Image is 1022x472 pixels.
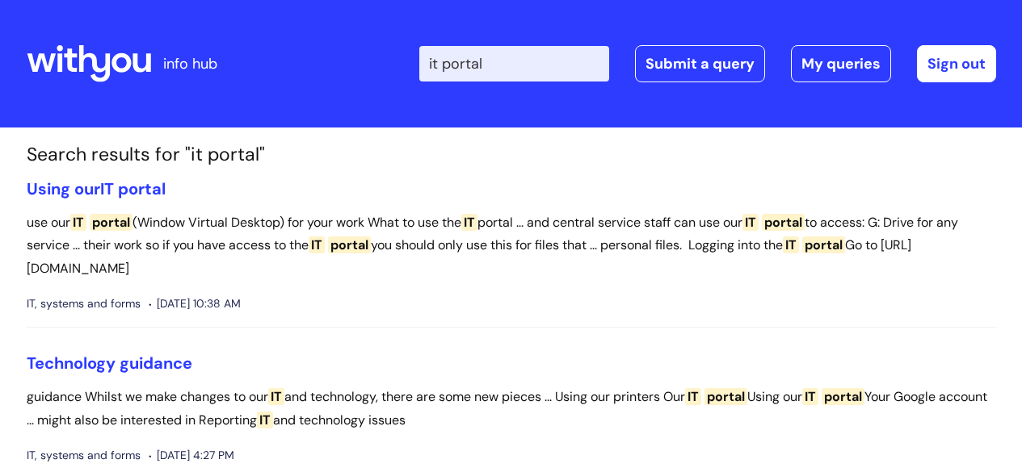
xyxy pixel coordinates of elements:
[704,388,747,405] span: portal
[685,388,701,405] span: IT
[70,214,86,231] span: IT
[419,46,609,81] input: Search
[309,236,325,253] span: IT
[27,294,141,314] span: IT, systems and forms
[791,45,891,82] a: My queries
[917,45,996,82] a: Sign out
[783,236,799,253] span: IT
[461,214,477,231] span: IT
[27,386,996,432] p: guidance Whilst we make changes to our and technology, there are some new pieces ... Using our pr...
[257,411,273,428] span: IT
[635,45,765,82] a: Submit a query
[27,144,996,166] h1: Search results for "it portal"
[742,214,759,231] span: IT
[268,388,284,405] span: IT
[27,445,141,466] span: IT, systems and forms
[118,178,166,199] span: portal
[27,211,996,281] p: use our (Window Virtual Desktop) for your work What to use the portal ... and central service sta...
[27,353,192,374] a: Technology guidance
[90,214,132,231] span: portal
[163,51,217,77] p: info hub
[802,236,845,253] span: portal
[762,214,805,231] span: portal
[328,236,371,253] span: portal
[802,388,818,405] span: IT
[27,178,166,199] a: Using ourIT portal
[149,294,241,314] span: [DATE] 10:38 AM
[100,178,114,199] span: IT
[419,45,996,82] div: | -
[822,388,864,405] span: portal
[149,445,234,466] span: [DATE] 4:27 PM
